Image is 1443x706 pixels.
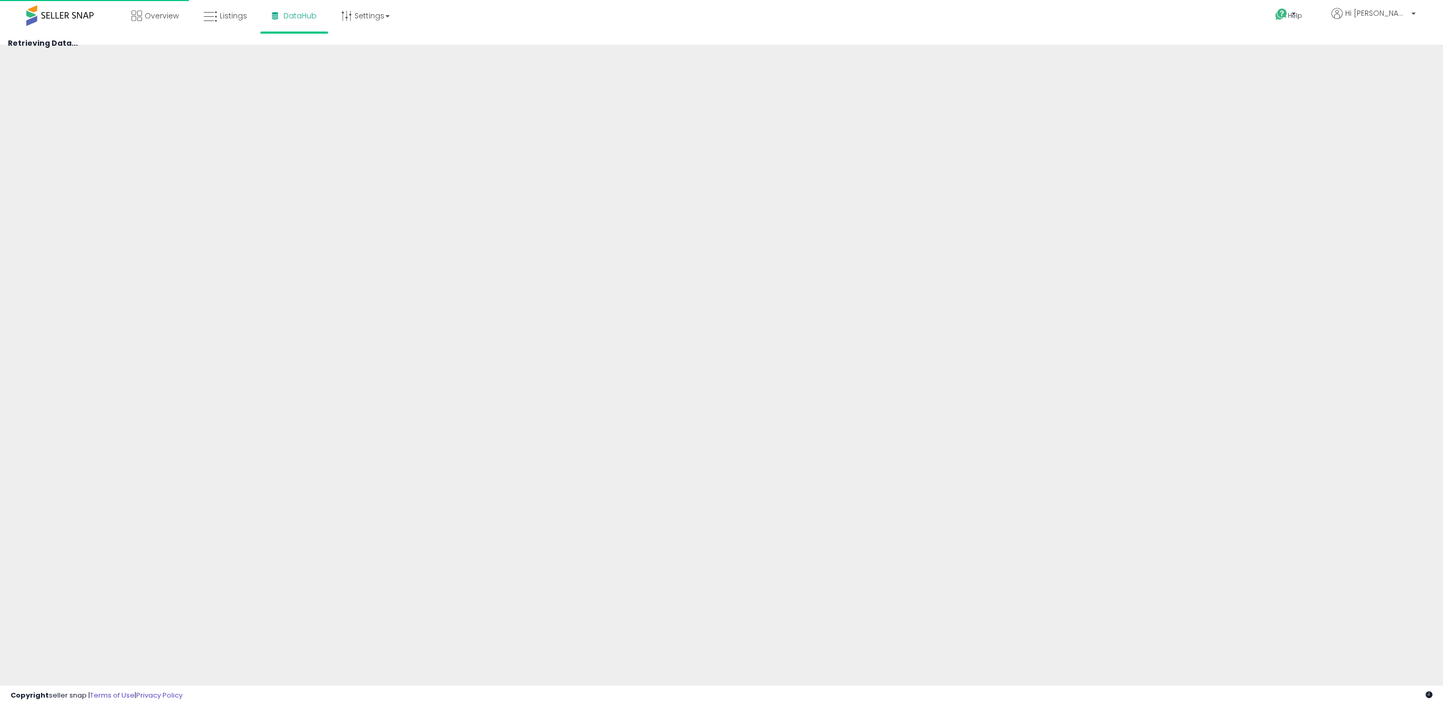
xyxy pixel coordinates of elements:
[8,39,1435,47] h4: Retrieving Data...
[1332,8,1416,32] a: Hi [PERSON_NAME]
[283,11,317,21] span: DataHub
[220,11,247,21] span: Listings
[1288,11,1302,20] span: Help
[145,11,179,21] span: Overview
[1345,8,1408,18] span: Hi [PERSON_NAME]
[1275,8,1288,21] i: Get Help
